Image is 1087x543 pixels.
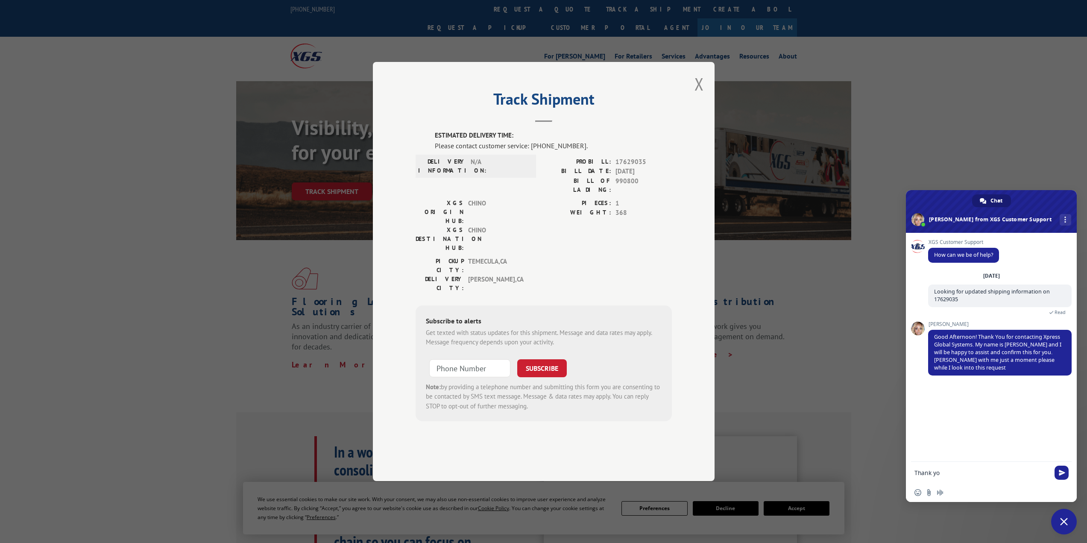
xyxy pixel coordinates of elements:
span: Looking for updated shipping information on 17629035 [934,288,1050,303]
label: WEIGHT: [544,208,611,218]
label: BILL DATE: [544,167,611,176]
label: XGS DESTINATION HUB: [416,226,464,252]
span: XGS Customer Support [928,239,999,245]
span: Chat [990,194,1002,207]
span: Send [1055,466,1069,480]
span: 368 [615,208,672,218]
div: Chat [972,194,1011,207]
span: Insert an emoji [914,489,921,496]
label: DELIVERY INFORMATION: [418,157,466,175]
div: More channels [1060,214,1071,226]
div: [DATE] [983,273,1000,279]
span: [DATE] [615,167,672,176]
div: Get texted with status updates for this shipment. Message and data rates may apply. Message frequ... [426,328,662,347]
label: BILL OF LADING: [544,176,611,194]
button: SUBSCRIBE [517,359,567,377]
div: by providing a telephone number and submitting this form you are consenting to be contacted by SM... [426,382,662,411]
div: Close chat [1051,509,1077,534]
span: Audio message [937,489,943,496]
span: [PERSON_NAME] [928,321,1072,327]
span: Send a file [926,489,932,496]
span: 990800 [615,176,672,194]
h2: Track Shipment [416,93,672,109]
span: 17629035 [615,157,672,167]
span: TEMECULA , CA [468,257,526,275]
span: CHINO [468,226,526,252]
label: ESTIMATED DELIVERY TIME: [435,131,672,141]
div: Subscribe to alerts [426,316,662,328]
button: Close modal [694,73,704,95]
span: CHINO [468,199,526,226]
span: N/A [471,157,528,175]
label: XGS ORIGIN HUB: [416,199,464,226]
label: PROBILL: [544,157,611,167]
span: [PERSON_NAME] , CA [468,275,526,293]
input: Phone Number [429,359,510,377]
textarea: Compose your message... [914,469,1049,477]
span: Read [1055,309,1066,315]
label: PIECES: [544,199,611,208]
div: Please contact customer service: [PHONE_NUMBER]. [435,141,672,151]
strong: Note: [426,383,441,391]
span: 1 [615,199,672,208]
span: Good Afternoon! Thank You for contacting Xpress Global Systems. My name is [PERSON_NAME] and I wi... [934,333,1061,371]
span: How can we be of help? [934,251,993,258]
label: PICKUP CITY: [416,257,464,275]
label: DELIVERY CITY: [416,275,464,293]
